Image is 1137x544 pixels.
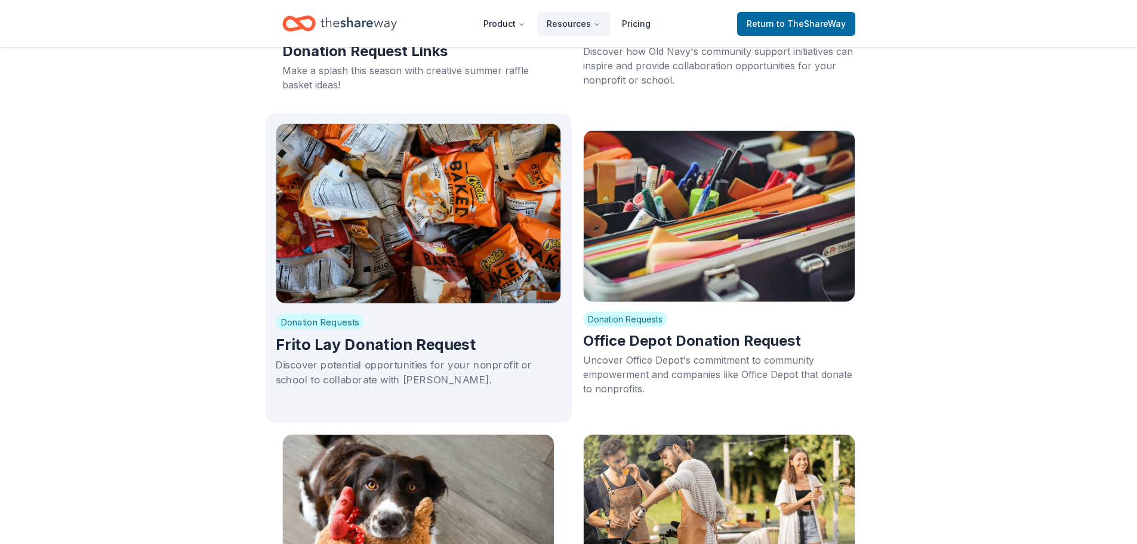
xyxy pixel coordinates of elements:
button: Resources [537,12,610,36]
a: Cover photo for blog postDonation RequestsFrito Lay Donation RequestDiscover potential opportunit... [265,113,571,423]
span: Return [747,17,846,31]
a: Home [282,10,397,38]
a: Cover photo for blog postDonation RequestsOffice Depot Donation RequestUncover Office Depot's com... [574,121,865,415]
span: to TheShareWay [777,19,846,29]
button: Product [474,12,535,36]
span: Donation Requests [583,312,667,327]
span: Donation Requests [275,314,363,330]
h2: Office Depot Donation Request [583,331,855,351]
nav: Main [474,10,660,38]
div: Uncover Office Depot's commitment to community empowerment and companies like Office Depot that d... [583,353,855,396]
img: Cover photo for blog post [583,130,855,302]
div: Discover potential opportunities for your nonprofit or school to collaborate with [PERSON_NAME]. [275,357,561,387]
h2: Frito Lay Donation Request [275,334,561,355]
a: Returnto TheShareWay [737,12,855,36]
div: Discover how Old Navy's community support initiatives can inspire and provide collaboration oppor... [583,44,855,87]
div: Make a splash this season with creative summer raffle basket ideas! [282,63,554,92]
img: Cover photo for blog post [275,123,561,303]
a: Pricing [612,12,660,36]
